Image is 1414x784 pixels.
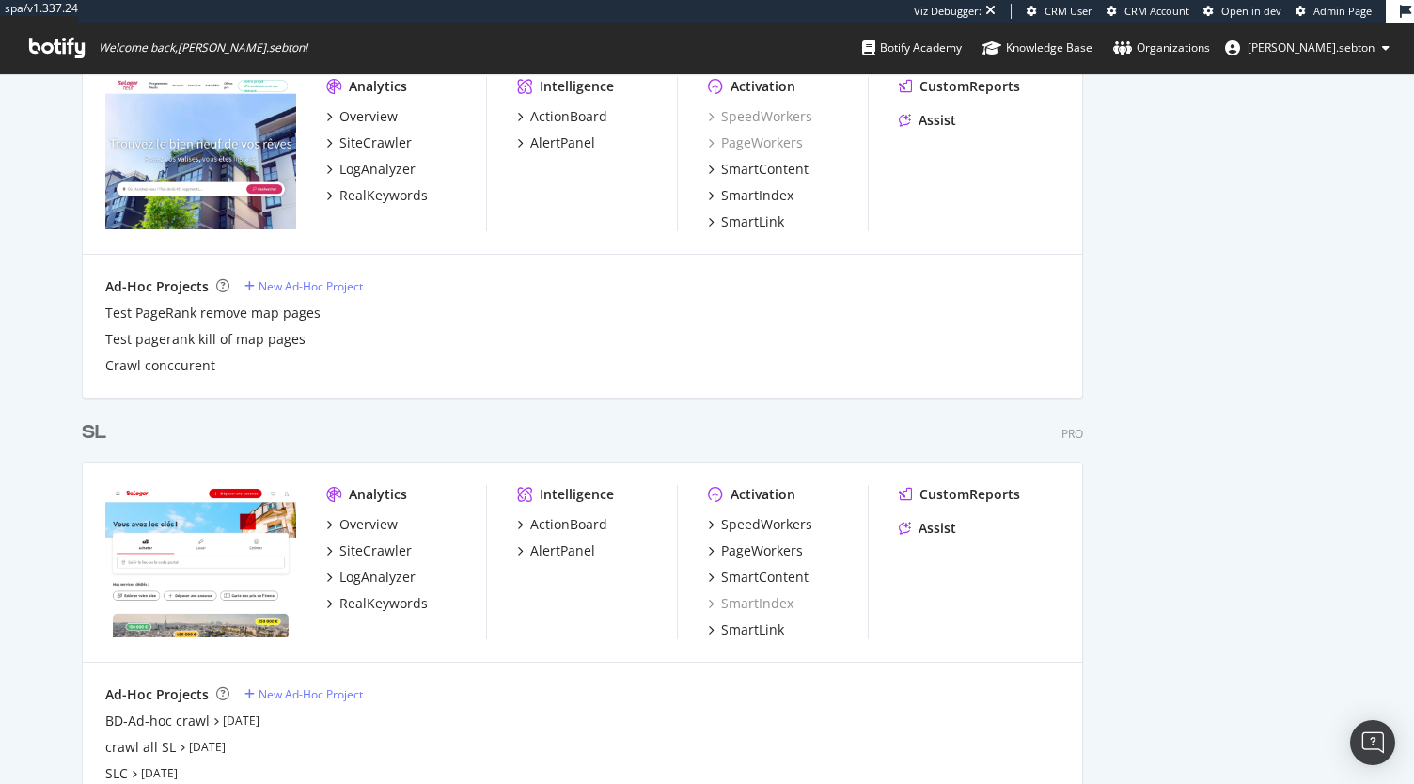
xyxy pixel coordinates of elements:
a: AlertPanel [517,541,595,560]
div: Activation [731,485,795,504]
div: Overview [339,107,398,126]
div: ActionBoard [530,515,607,534]
div: Pro [1061,426,1083,442]
a: SiteCrawler [326,133,412,152]
div: AlertPanel [530,133,595,152]
span: Admin Page [1313,4,1372,18]
a: Test PageRank remove map pages [105,304,321,322]
div: SiteCrawler [339,133,412,152]
div: LogAnalyzer [339,160,416,179]
div: RealKeywords [339,594,428,613]
a: CRM User [1027,4,1092,19]
a: SmartIndex [708,594,793,613]
div: Analytics [349,77,407,96]
div: Botify Academy [862,39,962,57]
div: Open Intercom Messenger [1350,720,1395,765]
div: Viz Debugger: [914,4,982,19]
div: Knowledge Base [982,39,1092,57]
a: Knowledge Base [982,23,1092,73]
a: ActionBoard [517,107,607,126]
a: [DATE] [223,713,259,729]
a: Assist [899,111,956,130]
div: Activation [731,77,795,96]
a: AlertPanel [517,133,595,152]
a: LogAnalyzer [326,568,416,587]
div: CustomReports [919,485,1020,504]
div: SiteCrawler [339,541,412,560]
a: SmartIndex [708,186,793,205]
a: RealKeywords [326,594,428,613]
div: LogAnalyzer [339,568,416,587]
div: RealKeywords [339,186,428,205]
a: [DATE] [141,765,178,781]
div: Intelligence [540,77,614,96]
a: Overview [326,107,398,126]
a: SL [82,419,114,447]
a: ActionBoard [517,515,607,534]
a: CRM Account [1107,4,1189,19]
div: SmartLink [721,212,784,231]
span: CRM Account [1124,4,1189,18]
a: SpeedWorkers [708,107,812,126]
a: SLC [105,764,128,783]
div: SmartIndex [721,186,793,205]
a: LogAnalyzer [326,160,416,179]
a: Test pagerank kill of map pages [105,330,306,349]
a: SmartContent [708,160,809,179]
a: crawl all SL [105,738,176,757]
a: SmartLink [708,212,784,231]
div: PageWorkers [721,541,803,560]
a: SmartLink [708,620,784,639]
img: seloger.com [105,485,296,637]
div: SpeedWorkers [721,515,812,534]
div: Intelligence [540,485,614,504]
a: Admin Page [1296,4,1372,19]
div: Ad-Hoc Projects [105,685,209,704]
div: Assist [919,111,956,130]
a: CustomReports [899,485,1020,504]
div: Assist [919,519,956,538]
a: PageWorkers [708,541,803,560]
div: AlertPanel [530,541,595,560]
div: CustomReports [919,77,1020,96]
a: Organizations [1113,23,1210,73]
a: Crawl conccurent [105,356,215,375]
a: SpeedWorkers [708,515,812,534]
div: Overview [339,515,398,534]
a: Open in dev [1203,4,1281,19]
div: ActionBoard [530,107,607,126]
a: RealKeywords [326,186,428,205]
div: SmartContent [721,160,809,179]
div: SL [82,419,106,447]
a: New Ad-Hoc Project [244,686,363,702]
a: PageWorkers [708,133,803,152]
button: [PERSON_NAME].sebton [1210,33,1405,63]
div: New Ad-Hoc Project [259,686,363,702]
a: [DATE] [189,739,226,755]
a: CustomReports [899,77,1020,96]
span: CRM User [1045,4,1092,18]
div: Analytics [349,485,407,504]
div: Ad-Hoc Projects [105,277,209,296]
a: Assist [899,519,956,538]
a: BD-Ad-hoc crawl [105,712,210,730]
div: Organizations [1113,39,1210,57]
img: selogerneuf.com [105,77,296,229]
div: SmartContent [721,568,809,587]
a: Overview [326,515,398,534]
a: New Ad-Hoc Project [244,278,363,294]
span: Welcome back, [PERSON_NAME].sebton ! [99,40,307,55]
div: New Ad-Hoc Project [259,278,363,294]
a: SiteCrawler [326,541,412,560]
a: Botify Academy [862,23,962,73]
span: anne.sebton [1248,39,1375,55]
